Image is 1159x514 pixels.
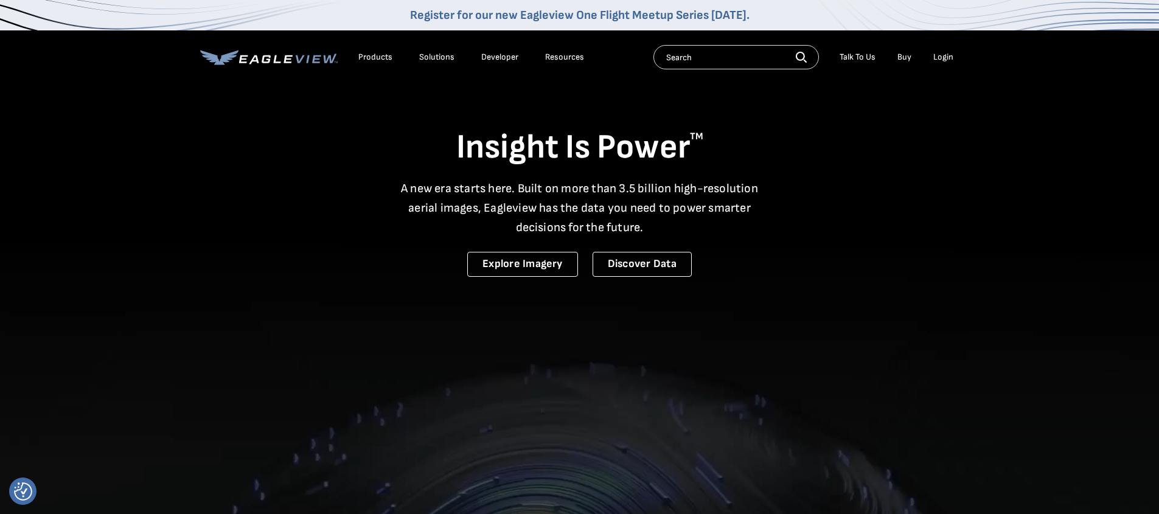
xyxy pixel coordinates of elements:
div: Products [358,52,392,63]
a: Discover Data [593,252,692,277]
p: A new era starts here. Built on more than 3.5 billion high-resolution aerial images, Eagleview ha... [394,179,766,237]
div: Login [933,52,953,63]
a: Explore Imagery [467,252,578,277]
a: Developer [481,52,518,63]
sup: TM [690,131,703,142]
div: Talk To Us [840,52,875,63]
button: Consent Preferences [14,482,32,501]
h1: Insight Is Power [200,127,959,169]
div: Solutions [419,52,454,63]
input: Search [653,45,819,69]
div: Resources [545,52,584,63]
a: Buy [897,52,911,63]
a: Register for our new Eagleview One Flight Meetup Series [DATE]. [410,8,750,23]
img: Revisit consent button [14,482,32,501]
